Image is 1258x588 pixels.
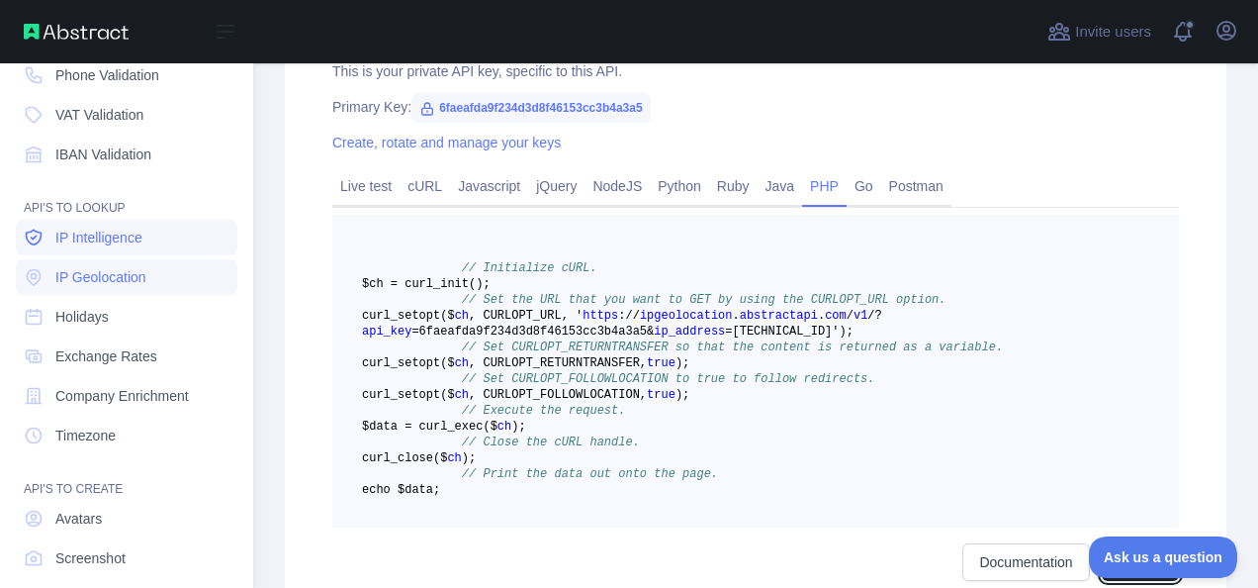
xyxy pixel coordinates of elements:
span: Screenshot [55,548,126,568]
span: =[TECHNICAL_ID]') [725,325,846,339]
span: ; [518,420,525,434]
span: curl [362,451,391,465]
a: IP Intelligence [16,220,237,255]
span: ip_address [654,325,725,339]
span: https [583,309,618,323]
a: Live test [332,170,400,202]
a: Documentation [962,543,1089,581]
a: Java [758,170,803,202]
span: ; [483,277,490,291]
a: Go [847,170,881,202]
a: VAT Validation [16,97,237,133]
span: // Execute the request. [462,404,626,418]
span: Timezone [55,426,116,445]
span: Avatars [55,509,102,529]
span: _setopt($ [391,388,455,402]
iframe: Toggle Customer Support [1089,537,1238,578]
a: cURL [400,170,450,202]
div: API'S TO LOOKUP [16,176,237,216]
span: Company Enrichment [55,386,189,406]
span: // Set CURLOPT_RETURNTRANSFER so that the content is returned as a variable. [462,341,1003,354]
span: ; [469,451,476,465]
span: ) [675,388,682,402]
span: // Close the cURL handle. [462,436,640,449]
span: ) [511,420,518,434]
a: NodeJS [584,170,650,202]
span: $data = curl [362,420,447,434]
span: ; [682,388,689,402]
span: ; [847,325,854,339]
span: / [633,309,640,323]
span: ch [455,388,469,402]
span: . [733,309,740,323]
a: jQuery [528,170,584,202]
span: IBAN Validation [55,145,151,164]
a: Screenshot [16,540,237,576]
img: Abstract API [24,24,129,40]
span: curl [362,309,391,323]
span: , CURLOPT_RETURNTRANSFER, [469,356,647,370]
span: api_key [362,325,411,339]
a: IP Geolocation [16,259,237,295]
span: VAT Validation [55,105,143,125]
span: ? [875,309,882,323]
span: curl [362,356,391,370]
span: . [818,309,825,323]
span: v1 [854,309,867,323]
span: ipgeolocation [640,309,733,323]
span: _exec($ [447,420,496,434]
a: Avatars [16,501,237,537]
a: Javascript [450,170,528,202]
span: abstractapi [740,309,818,323]
span: / [625,309,632,323]
span: ch [497,420,511,434]
div: API'S TO CREATE [16,457,237,497]
a: IBAN Validation [16,137,237,172]
span: com [825,309,847,323]
span: _setopt($ [391,309,455,323]
span: // Initialize cURL. [462,261,597,275]
span: $ch = curl [362,277,433,291]
a: Exchange Rates [16,339,237,374]
div: Primary Key: [332,97,1179,117]
span: // Print the data out onto the page. [462,467,718,481]
button: Invite users [1043,16,1155,48]
a: Holidays [16,299,237,335]
span: ; [682,356,689,370]
a: Postman [881,170,951,202]
a: Company Enrichment [16,378,237,414]
a: Phone Validation [16,57,237,93]
a: Python [650,170,709,202]
span: , CURLOPT_URL, ' [469,309,583,323]
span: _setopt($ [391,356,455,370]
span: Holidays [55,307,109,327]
span: =6faeafda9f234d3d8f46153cc3b4a3a5& [411,325,654,339]
span: IP Geolocation [55,267,146,287]
span: _init() [433,277,483,291]
span: Phone Validation [55,65,159,85]
span: true [647,388,675,402]
span: / [847,309,854,323]
div: This is your private API key, specific to this API. [332,61,1179,81]
span: ) [675,356,682,370]
a: Ruby [709,170,758,202]
span: ch [455,309,469,323]
span: 6faeafda9f234d3d8f46153cc3b4a3a5 [411,93,650,123]
span: IP Intelligence [55,228,142,247]
span: , CURLOPT_FOLLOWLOCATION, [469,388,647,402]
span: Exchange Rates [55,346,157,366]
span: echo $data; [362,483,440,497]
a: Create, rotate and manage your keys [332,135,561,150]
span: curl [362,388,391,402]
span: // Set the URL that you want to GET by using the CURLOPT_URL option. [462,293,946,307]
span: _close($ [391,451,448,465]
a: PHP [802,170,847,202]
span: ch [447,451,461,465]
span: Invite users [1075,21,1151,44]
span: ch [455,356,469,370]
span: true [647,356,675,370]
a: Timezone [16,418,237,453]
span: / [867,309,874,323]
span: ) [462,451,469,465]
span: // Set CURLOPT_FOLLOWLOCATION to true to follow redirects. [462,372,875,386]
